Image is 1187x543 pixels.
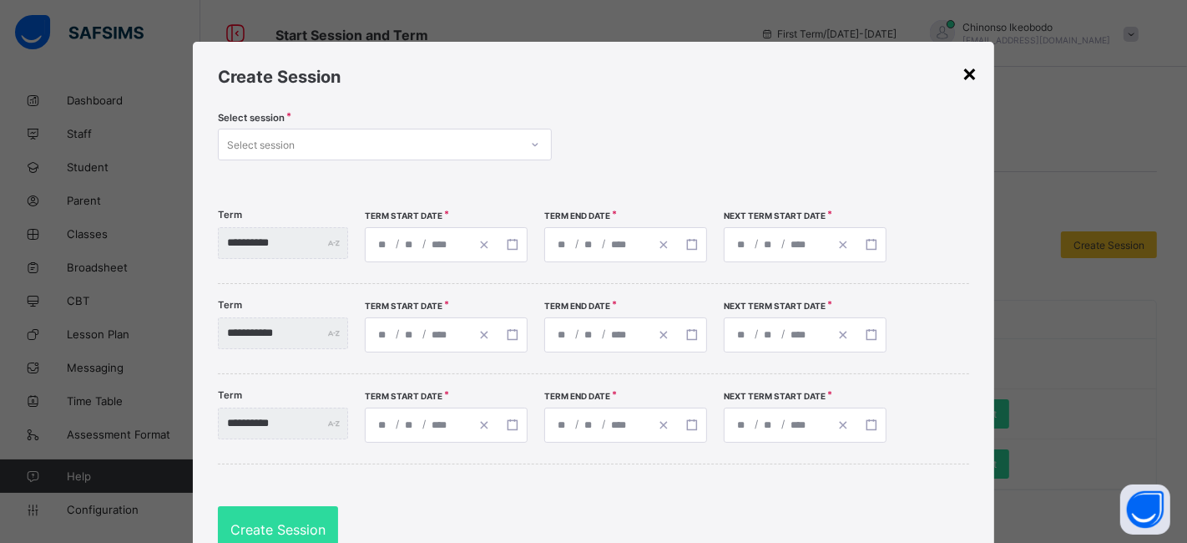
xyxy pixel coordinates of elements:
[544,391,610,401] span: Term End Date
[421,327,427,341] span: /
[753,327,760,341] span: /
[218,209,242,221] label: Term
[962,58,977,87] div: ×
[1120,485,1170,535] button: Open asap
[780,417,786,431] span: /
[724,211,826,221] span: Next Term Start Date
[365,211,442,221] span: Term Start Date
[230,521,326,538] span: Create Session
[780,236,786,251] span: /
[394,327,401,341] span: /
[218,299,242,311] label: Term
[573,417,580,431] span: /
[421,236,427,251] span: /
[724,301,826,311] span: Next Term Start Date
[394,417,401,431] span: /
[753,236,760,251] span: /
[544,211,610,221] span: Term End Date
[218,112,285,124] span: Select session
[218,67,341,87] span: Create Session
[600,417,607,431] span: /
[600,327,607,341] span: /
[218,389,242,401] label: Term
[724,391,826,401] span: Next Term Start Date
[780,327,786,341] span: /
[394,236,401,251] span: /
[365,391,442,401] span: Term Start Date
[365,301,442,311] span: Term Start Date
[573,236,580,251] span: /
[544,301,610,311] span: Term End Date
[753,417,760,431] span: /
[227,129,295,160] div: Select session
[573,327,580,341] span: /
[421,417,427,431] span: /
[600,236,607,251] span: /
